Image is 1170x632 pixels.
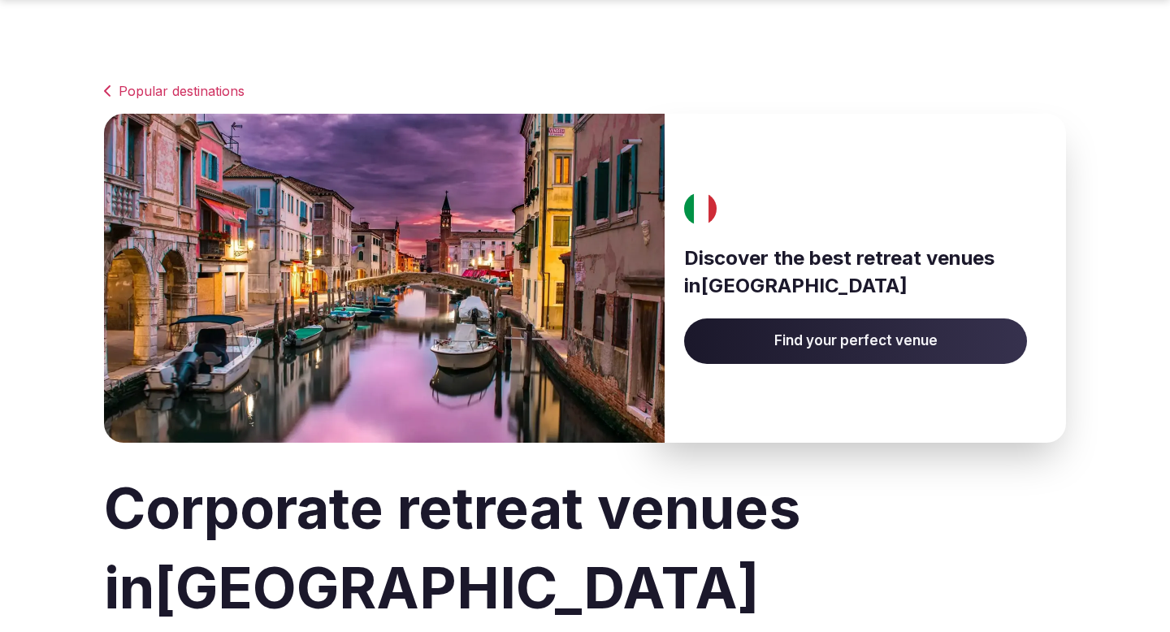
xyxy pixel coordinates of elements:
a: Popular destinations [104,81,1066,101]
img: Banner image for Italy representative of the country [104,114,665,443]
h1: Corporate retreat venues in [GEOGRAPHIC_DATA] [104,469,1066,628]
h3: Discover the best retreat venues in [GEOGRAPHIC_DATA] [684,245,1027,299]
img: Italy's flag [679,193,723,225]
a: Find your perfect venue [684,318,1027,364]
